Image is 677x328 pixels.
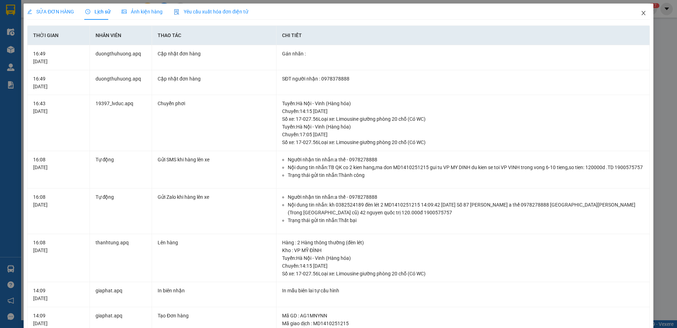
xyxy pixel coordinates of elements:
div: Mã GD : AG1MNYNN [282,312,644,320]
td: Tự động [90,151,152,189]
div: Gửi SMS khi hàng lên xe [158,156,270,163]
button: Close [634,4,653,23]
li: Trạng thái gửi tin nhắn: Thất bại [288,216,644,224]
div: 16:43 [DATE] [33,100,84,115]
span: picture [122,9,127,14]
th: Thời gian [28,26,90,45]
div: Tuyến : Hà Nội - Vinh (Hàng hóa) Chuyến: 17:05 [DATE] Số xe: 17-027.56 Loại xe: Limousine giường ... [282,123,644,146]
div: In mẫu biên lai tự cấu hình [282,287,644,294]
span: Ảnh kiện hàng [122,9,163,14]
div: Tuyến : Hà Nội - Vinh (Hàng hóa) Chuyến: 14:15 [DATE] Số xe: 17-027.56 Loại xe: Limousine giường ... [282,254,644,278]
span: Yêu cầu xuất hóa đơn điện tử [174,9,248,14]
th: Thao tác [152,26,276,45]
span: close [641,10,646,16]
div: 16:08 [DATE] [33,156,84,171]
span: clock-circle [85,9,90,14]
div: SĐT người nhận : 0978378888 [282,75,644,83]
span: SỬA ĐƠN HÀNG [27,9,74,14]
div: Lên hàng [158,239,270,246]
div: Tạo Đơn hàng [158,312,270,320]
td: duongthuhuong.apq [90,45,152,70]
div: 16:08 [DATE] [33,193,84,209]
div: Cập nhật đơn hàng [158,50,270,58]
td: Tự động [90,189,152,234]
div: Tuyến : Hà Nội - Vinh (Hàng hóa) Chuyến: 14:15 [DATE] Số xe: 17-027.56 Loại xe: Limousine giường ... [282,100,644,123]
li: Người nhận tin nhắn: a thế - 0978278888 [288,193,644,201]
div: Hàng : 2 Hàng thông thường (đèn lét) [282,239,644,246]
div: 16:08 [DATE] [33,239,84,254]
td: giaphat.apq [90,282,152,307]
div: 14:09 [DATE] [33,287,84,302]
div: Chuyển phơi [158,100,270,107]
span: Lịch sử [85,9,110,14]
li: Người nhận tin nhắn: a thế - 0978278888 [288,156,644,163]
div: Gửi Zalo khi hàng lên xe [158,193,270,201]
td: 19397_lvduc.apq [90,95,152,151]
th: Nhân viên [90,26,152,45]
div: 16:49 [DATE] [33,75,84,90]
div: 16:49 [DATE] [33,50,84,65]
div: Kho : VP MỸ ĐÌNH [282,246,644,254]
img: icon [174,9,179,15]
span: edit [27,9,32,14]
td: duongthuhuong.apq [90,70,152,95]
div: 14:09 [DATE] [33,312,84,327]
li: Nội dung tin nhắn: TB QK co 2 kien hang,ma don MD1410251215 gui tu VP MY DINH du kien se toi VP V... [288,163,644,171]
div: Cập nhật đơn hàng [158,75,270,83]
th: Chi tiết [276,26,650,45]
div: In biên nhận [158,287,270,294]
div: Mã giao dịch : MD1410251215 [282,320,644,327]
li: Trạng thái gửi tin nhắn: Thành công [288,171,644,179]
div: Gán nhãn : [282,50,644,58]
li: Nội dung tin nhắn: kh 0382524189 đèn lét 2 MD1410251215 14:09:42 [DATE] Số 87 [PERSON_NAME] a thế... [288,201,644,216]
td: thanhtung.apq [90,234,152,282]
